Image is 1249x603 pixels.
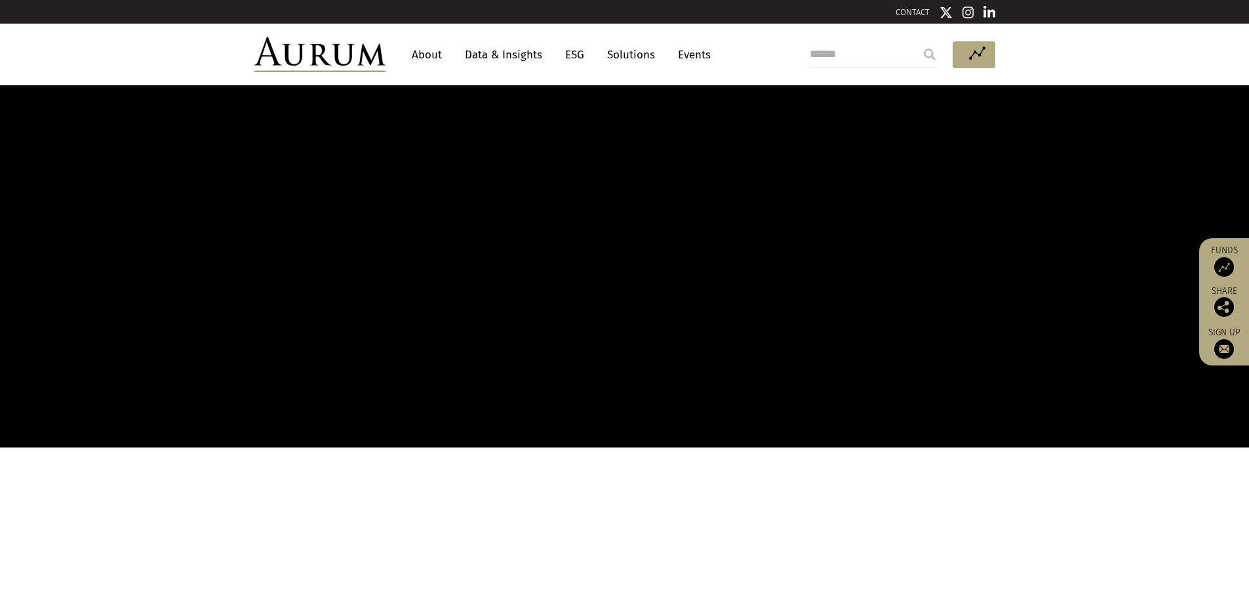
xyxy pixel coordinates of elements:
div: Share [1206,287,1242,317]
a: ESG [559,43,591,67]
img: Aurum [254,37,386,72]
img: Twitter icon [940,6,953,19]
img: Sign up to our newsletter [1214,339,1234,359]
a: About [405,43,448,67]
img: Instagram icon [962,6,974,19]
a: CONTACT [896,7,930,17]
img: Linkedin icon [983,6,995,19]
img: Access Funds [1214,257,1234,277]
a: Funds [1206,245,1242,277]
input: Submit [917,41,943,68]
img: Share this post [1214,297,1234,317]
a: Events [671,43,711,67]
a: Solutions [601,43,662,67]
a: Sign up [1206,327,1242,359]
a: Data & Insights [458,43,549,67]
